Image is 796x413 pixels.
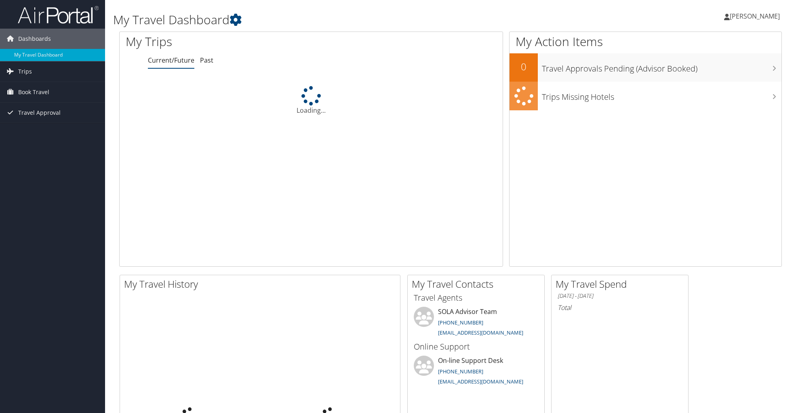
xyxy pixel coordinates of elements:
div: Loading... [120,86,503,115]
a: [PHONE_NUMBER] [438,368,483,375]
a: [PHONE_NUMBER] [438,319,483,326]
h2: My Travel Spend [556,277,688,291]
h6: [DATE] - [DATE] [558,292,682,300]
li: SOLA Advisor Team [410,307,542,340]
span: [PERSON_NAME] [730,12,780,21]
h3: Travel Agents [414,292,538,303]
h1: My Travel Dashboard [113,11,563,28]
span: Book Travel [18,82,49,102]
span: Travel Approval [18,103,61,123]
h3: Travel Approvals Pending (Advisor Booked) [542,59,781,74]
a: [EMAIL_ADDRESS][DOMAIN_NAME] [438,378,523,385]
a: Current/Future [148,56,194,65]
h1: My Action Items [510,33,781,50]
li: On-line Support Desk [410,356,542,389]
span: Trips [18,61,32,82]
h1: My Trips [126,33,337,50]
h3: Trips Missing Hotels [542,87,781,103]
h2: 0 [510,60,538,74]
a: Trips Missing Hotels [510,82,781,110]
img: airportal-logo.png [18,5,99,24]
h6: Total [558,303,682,312]
a: Past [200,56,213,65]
a: [EMAIL_ADDRESS][DOMAIN_NAME] [438,329,523,336]
span: Dashboards [18,29,51,49]
h3: Online Support [414,341,538,352]
a: 0Travel Approvals Pending (Advisor Booked) [510,53,781,82]
h2: My Travel Contacts [412,277,544,291]
a: [PERSON_NAME] [724,4,788,28]
h2: My Travel History [124,277,400,291]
